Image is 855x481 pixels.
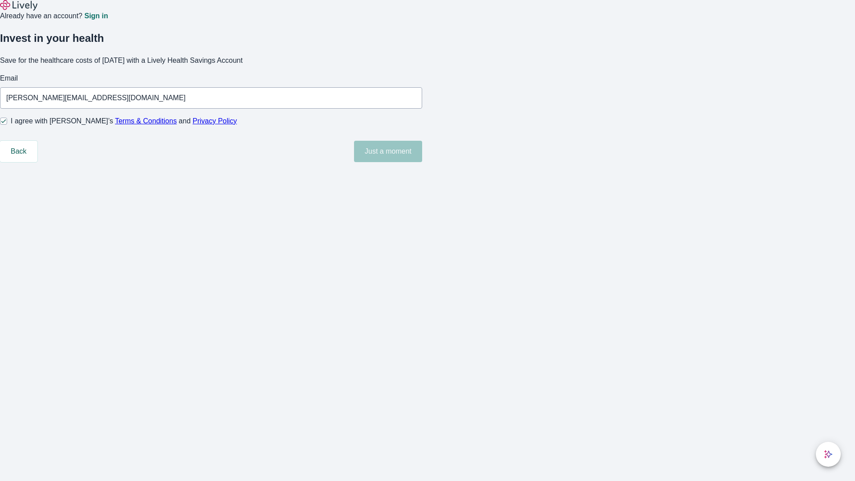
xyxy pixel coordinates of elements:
[824,450,833,459] svg: Lively AI Assistant
[84,12,108,20] a: Sign in
[115,117,177,125] a: Terms & Conditions
[816,442,841,467] button: chat
[193,117,237,125] a: Privacy Policy
[11,116,237,126] span: I agree with [PERSON_NAME]’s and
